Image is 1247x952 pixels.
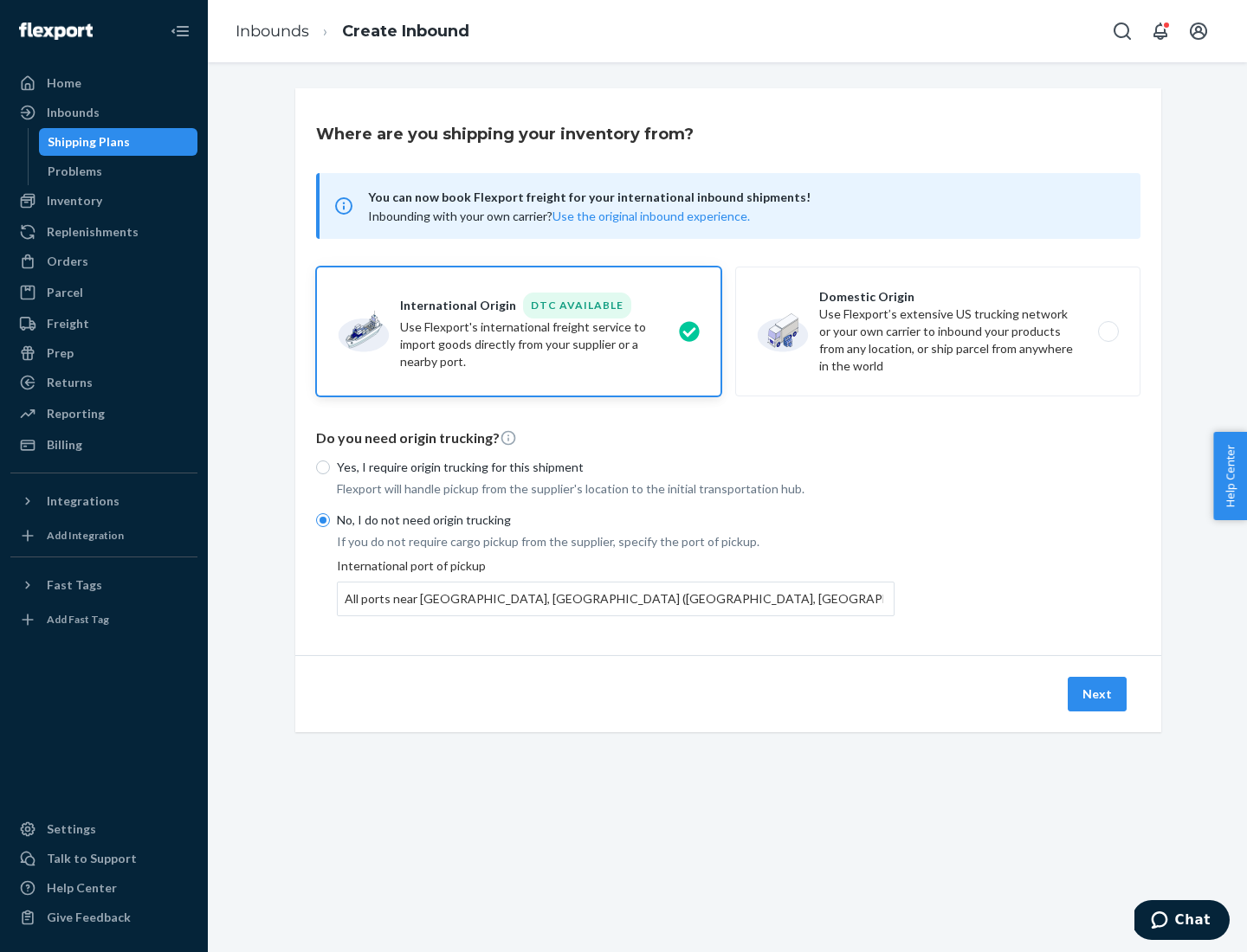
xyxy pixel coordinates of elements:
[552,208,750,225] button: Use the original inbound experience.
[47,492,120,510] div: Integrations
[10,400,197,428] a: Reporting
[316,513,330,527] input: No, I do not need origin trucking
[222,6,483,57] ol: breadcrumbs
[10,310,197,338] a: Freight
[47,850,137,867] div: Talk to Support
[39,128,198,156] a: Shipping Plans
[10,99,197,126] a: Inbounds
[47,820,96,838] div: Settings
[47,344,74,362] div: Prep
[1105,14,1140,48] button: Open Search Box
[10,369,197,396] a: Returns
[1134,900,1230,943] iframe: Opens a widget where you can chat to one of our agents
[48,133,130,151] div: Shipping Plans
[47,104,100,121] div: Inbounds
[316,428,1140,448] p: Do you need origin trucking?
[337,459,895,476] p: Yes, I require origin trucking for this shipment
[47,192,102,209] div: Inventory
[337,533,895,550] p: If you do not require cargo pickup from the supplier, specify the port of pickup.
[163,14,197,48] button: Close Navigation
[368,209,750,223] span: Inbounding with your own carrier?
[10,218,197,246] a: Replenishments
[337,511,895,529] p: No, I do not need origin trucking
[10,339,197,367] a: Prep
[368,187,1120,208] span: You can now book Flexport freight for your international inbound shipments!
[48,163,102,180] div: Problems
[47,879,117,897] div: Help Center
[47,374,93,391] div: Returns
[337,557,895,616] div: International port of pickup
[10,431,197,459] a: Billing
[10,845,197,872] button: Talk to Support
[1143,14,1178,48] button: Open notifications
[10,187,197,215] a: Inventory
[10,69,197,97] a: Home
[316,123,694,145] h3: Where are you shipping your inventory from?
[19,23,93,40] img: Flexport logo
[1181,14,1216,48] button: Open account menu
[10,248,197,275] a: Orders
[1068,677,1127,711] button: Next
[47,612,109,627] div: Add Fast Tag
[10,487,197,515] button: Integrations
[47,436,82,453] div: Billing
[47,223,139,241] div: Replenishments
[10,571,197,599] button: Fast Tags
[1213,432,1247,520] button: Help Center
[10,606,197,634] a: Add Fast Tag
[39,158,198,185] a: Problems
[10,904,197,931] button: Give Feedback
[47,284,83,301] div: Parcel
[47,909,131,926] div: Give Feedback
[47,315,89,332] div: Freight
[342,22,469,41] a: Create Inbound
[10,522,197,550] a: Add Integration
[10,279,197,306] a: Parcel
[10,815,197,843] a: Settings
[316,460,330,474] input: Yes, I require origin trucking for this shipment
[337,480,895,498] p: Flexport will handle pickup from the supplier's location to the initial transportation hub.
[10,874,197,902] a: Help Center
[47,405,105,422] div: Reporting
[47,528,124,543] div: Add Integration
[47,74,81,92] div: Home
[236,22,309,41] a: Inbounds
[47,253,88,270] div: Orders
[47,576,102,594] div: Fast Tags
